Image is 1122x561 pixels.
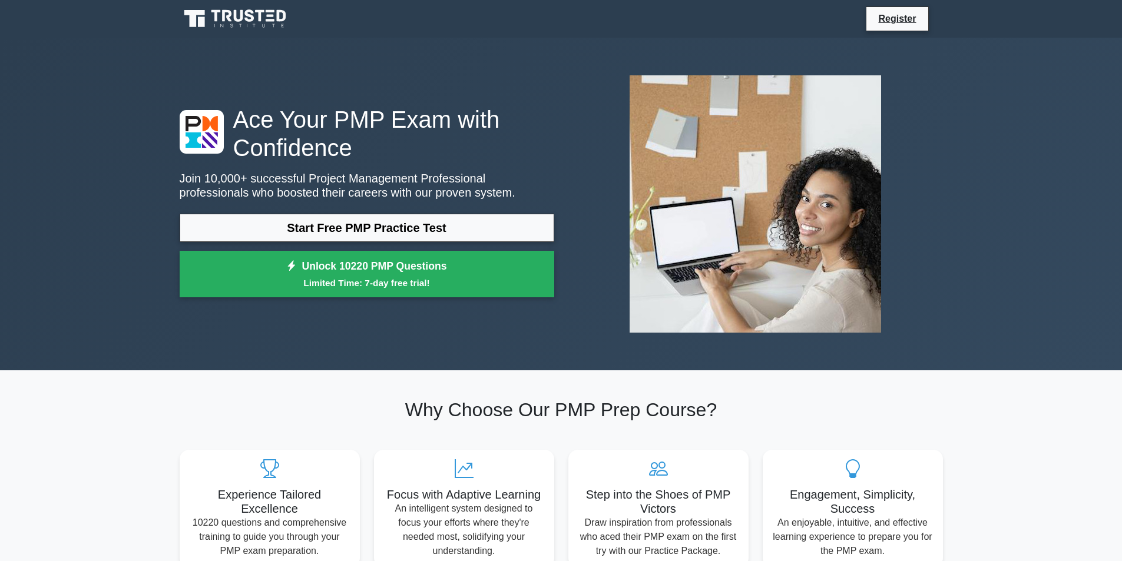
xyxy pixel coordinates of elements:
[772,487,934,516] h5: Engagement, Simplicity, Success
[180,105,554,162] h1: Ace Your PMP Exam with Confidence
[383,487,545,502] h5: Focus with Adaptive Learning
[180,251,554,298] a: Unlock 10220 PMP QuestionsLimited Time: 7-day free trial!
[578,516,739,558] p: Draw inspiration from professionals who aced their PMP exam on the first try with our Practice Pa...
[189,487,350,516] h5: Experience Tailored Excellence
[194,276,540,290] small: Limited Time: 7-day free trial!
[180,399,943,421] h2: Why Choose Our PMP Prep Course?
[871,11,923,26] a: Register
[772,516,934,558] p: An enjoyable, intuitive, and effective learning experience to prepare you for the PMP exam.
[383,502,545,558] p: An intelligent system designed to focus your efforts where they're needed most, solidifying your ...
[180,214,554,242] a: Start Free PMP Practice Test
[578,487,739,516] h5: Step into the Shoes of PMP Victors
[189,516,350,558] p: 10220 questions and comprehensive training to guide you through your PMP exam preparation.
[180,171,554,200] p: Join 10,000+ successful Project Management Professional professionals who boosted their careers w...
